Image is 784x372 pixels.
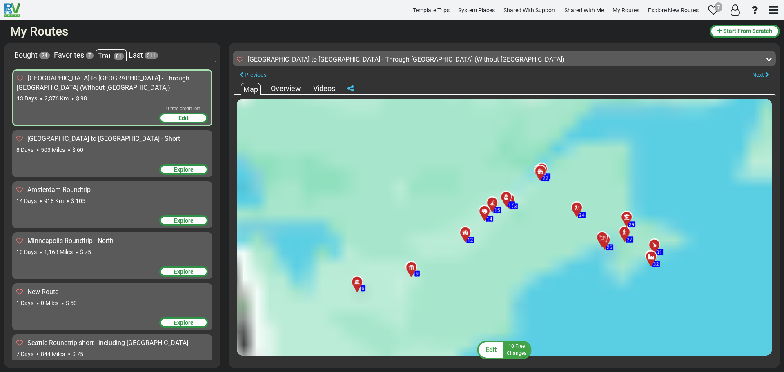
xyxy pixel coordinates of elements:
sapn: [GEOGRAPHIC_DATA] to [GEOGRAPHIC_DATA] - Through [GEOGRAPHIC_DATA] (Without [GEOGRAPHIC_DATA]) [248,56,565,63]
a: 7 [704,1,723,20]
sapn: Seattle Roundtrip short - including [GEOGRAPHIC_DATA] [27,339,188,347]
span: Last [129,51,143,59]
span: 12 [468,237,473,243]
span: 7 [86,52,94,59]
span: 844 Miles [41,351,65,357]
a: Shared With Support [500,2,559,18]
a: Explore New Routes [644,2,702,18]
div: Amsterdam Roundtrip 14 Days 918 Km $ 105 Explore [12,181,212,228]
span: Edit [178,115,189,121]
span: 10 [508,343,514,349]
span: My Routes [612,7,639,13]
span: Bought [14,51,38,59]
div: Explore [159,317,208,328]
span: $ 50 [66,300,77,306]
span: Favorites [54,51,84,59]
span: $ 98 [76,95,87,102]
span: Template Trips [413,7,450,13]
div: Edit 10 free credit left [159,113,208,123]
div: Videos [311,83,337,94]
span: 918 Km [44,198,64,204]
span: 26 [607,245,612,250]
button: Edit 10 FreeChanges [475,340,534,360]
span: Previous [245,71,267,78]
a: Shared With Me [561,2,608,18]
span: Shared With Me [564,7,604,13]
span: 29 [629,222,635,227]
span: 18 [511,204,517,209]
span: 8 Days [16,147,33,153]
div: [GEOGRAPHIC_DATA] to [GEOGRAPHIC_DATA] - Short 8 Days 503 Miles $ 60 Explore [12,130,212,177]
span: 13 Days [17,95,37,102]
sapn: Minneapolis Roundtrip - North [27,237,114,245]
button: Next [746,69,776,80]
span: System Places [458,7,495,13]
span: Free Changes [507,343,526,356]
span: 14 Days [16,198,37,204]
a: My Routes [609,2,643,18]
span: 0 Miles [41,300,58,306]
span: $ 75 [72,351,83,357]
span: Edit [486,346,497,354]
button: Start From Scratch [710,25,780,38]
div: Last 211 [127,50,160,60]
span: 2,376 Km [45,95,69,102]
div: 7 [715,2,722,12]
span: 15 [494,207,500,213]
h2: My Routes [10,25,704,38]
a: Template Trips [409,2,453,18]
span: 10 free credit left [163,106,200,111]
a: System Places [454,2,499,18]
div: Trail 81 [96,49,127,61]
span: Next [752,71,764,78]
span: $ 105 [71,198,85,204]
span: 1 Days [16,300,33,306]
span: Explore New Routes [648,7,699,13]
span: 14 [487,216,492,222]
span: 22 [543,176,548,181]
span: 10 Days [16,249,37,255]
span: 17 [508,202,514,207]
div: Explore [159,215,208,226]
span: Shared With Support [503,7,556,13]
span: 24 [579,212,585,218]
span: $ 75 [80,249,91,255]
div: Explore [159,164,208,175]
span: 81 [114,53,124,60]
div: Overview [269,83,303,94]
sapn: Amsterdam Roundtrip [27,186,91,194]
span: 27 [627,237,633,243]
span: $ 60 [72,147,83,153]
div: New Route 1 Days 0 Miles $ 50 Explore [12,283,212,330]
div: Minneapolis Roundtrip - North 10 Days 1,163 Miles $ 75 Explore [12,232,212,279]
span: 21 [544,174,550,179]
span: Trail [98,51,112,60]
span: 31 [657,249,662,255]
div: Favorites 7 [52,50,96,60]
div: Map [241,83,261,95]
div: Bought 24 [12,50,52,60]
span: 6 [362,285,365,291]
div: Explore [159,266,208,277]
span: 9 [416,271,419,276]
span: 211 [145,52,158,59]
span: 7 Days [16,351,33,357]
button: Previous [233,69,273,80]
sapn: New Route [27,288,58,296]
span: Start From Scratch [723,28,772,34]
span: 503 Miles [41,147,65,153]
img: RvPlanetLogo.png [4,3,20,17]
span: 32 [653,261,659,267]
span: 24 [39,52,50,59]
span: 1,163 Miles [44,249,73,255]
div: [GEOGRAPHIC_DATA] to [GEOGRAPHIC_DATA] - Through [GEOGRAPHIC_DATA] (Without [GEOGRAPHIC_DATA]) 13... [12,69,212,127]
sapn: [GEOGRAPHIC_DATA] to [GEOGRAPHIC_DATA] - Short [27,135,180,143]
sapn: [GEOGRAPHIC_DATA] to [GEOGRAPHIC_DATA] - Through [GEOGRAPHIC_DATA] (Without [GEOGRAPHIC_DATA]) [17,74,189,91]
